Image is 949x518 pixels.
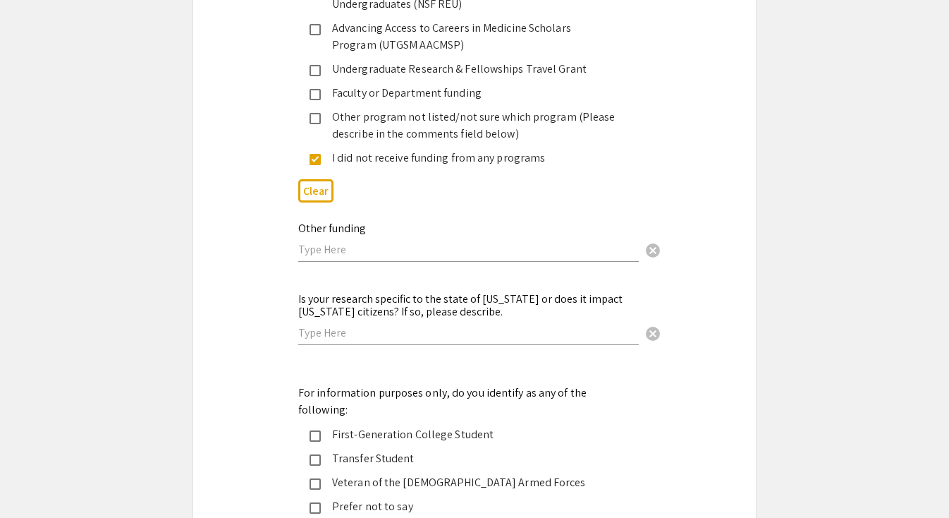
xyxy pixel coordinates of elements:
input: Type Here [298,242,639,257]
mat-label: Other funding [298,221,366,236]
div: Advancing Access to Careers in Medicine Scholars Program (UTGSM AACMSP) [321,20,617,54]
div: I did not receive funding from any programs [321,150,617,167]
mat-label: Is your research specific to the state of [US_STATE] or does it impact [US_STATE] citizens? If so... [298,291,623,319]
button: Clear [639,236,667,264]
div: Prefer not to say [321,498,617,515]
div: Veteran of the [DEMOGRAPHIC_DATA] Armed Forces [321,474,617,491]
iframe: Chat [11,454,60,507]
input: Type Here [298,325,639,340]
button: Clear [639,318,667,347]
mat-label: For information purposes only, do you identify as any of the following: [298,385,587,417]
div: Transfer Student [321,450,617,467]
div: Faculty or Department funding [321,85,617,102]
span: cancel [644,325,661,342]
div: Other program not listed/not sure which program (Please describe in the comments field below) [321,109,617,143]
div: First-Generation College Student [321,426,617,443]
div: Undergraduate Research & Fellowships Travel Grant [321,61,617,78]
button: Clear [298,179,333,203]
span: cancel [644,242,661,259]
